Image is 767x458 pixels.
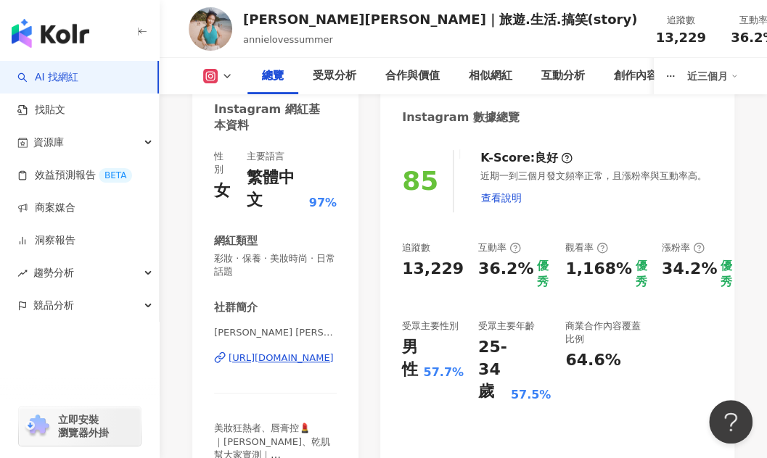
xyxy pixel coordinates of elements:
div: 女 [214,180,230,202]
div: 85 [402,166,438,196]
img: logo [12,19,89,48]
a: chrome extension立即安裝 瀏覽器外掛 [19,407,141,446]
div: 性別 [214,150,232,176]
span: 彩妝 · 保養 · 美妝時尚 · 日常話題 [214,252,337,278]
div: Instagram 網紅基本資料 [214,101,329,134]
span: annielovessummer [243,34,333,45]
div: 總覽 [262,67,284,85]
div: 創作內容分析 [614,67,679,85]
div: 互動分析 [541,67,585,85]
div: 漲粉率 [662,241,705,254]
div: 合作與價值 [385,67,440,85]
div: 1,168% [565,258,632,291]
div: 近三個月 [687,64,738,88]
div: Instagram 數據總覽 [402,109,520,125]
div: 社群簡介 [214,300,258,315]
div: 36.2% [478,258,533,291]
div: 57.7% [423,365,464,380]
div: 優秀 [721,258,732,291]
span: 立即安裝 瀏覽器外掛 [58,413,109,439]
a: [URL][DOMAIN_NAME] [214,351,337,365]
div: 網紅類型 [214,233,258,249]
a: 商案媒合 [17,201,75,215]
button: 查看說明 [480,183,522,212]
div: 繁體中文 [247,167,305,212]
span: [PERSON_NAME] [PERSON_NAME]☀️ | annielovessummer [214,326,337,339]
span: 資源庫 [33,126,64,159]
div: 追蹤數 [402,241,430,254]
img: KOL Avatar [189,7,232,51]
div: 優秀 [636,258,647,291]
span: 查看說明 [481,192,522,204]
a: searchAI 找網紅 [17,70,78,85]
div: 13,229 [402,258,464,280]
div: 追蹤數 [653,13,708,28]
div: 互動率 [478,241,521,254]
img: chrome extension [23,415,52,438]
div: 受眾主要年齡 [478,320,535,333]
a: 找貼文 [17,103,65,117]
div: 觀看率 [565,241,608,254]
div: K-Score : [480,150,573,166]
span: 趨勢分析 [33,257,74,289]
div: 受眾分析 [313,67,356,85]
div: 良好 [535,150,558,166]
div: 男性 [402,336,419,381]
span: 競品分析 [33,289,74,322]
div: 64.6% [565,349,620,372]
div: 34.2% [662,258,717,280]
div: 受眾主要性別 [402,320,459,333]
div: 優秀 [537,258,551,291]
div: 25-34 歲 [478,336,507,403]
div: 主要語言 [247,150,284,163]
a: 效益預測報告BETA [17,168,132,183]
a: 洞察報告 [17,233,75,248]
div: [URL][DOMAIN_NAME] [229,351,334,365]
div: 近期一到三個月發文頻率正常，且漲粉率與互動率高。 [480,170,713,212]
span: rise [17,268,28,278]
div: [PERSON_NAME][PERSON_NAME]｜旅遊.生活.搞笑(story) [243,10,637,28]
span: 13,229 [655,30,705,45]
div: 相似網紅 [469,67,512,85]
span: 97% [309,195,337,211]
div: 57.5% [511,387,551,403]
div: 商業合作內容覆蓋比例 [565,320,647,346]
iframe: Help Scout Beacon - Open [709,400,752,444]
